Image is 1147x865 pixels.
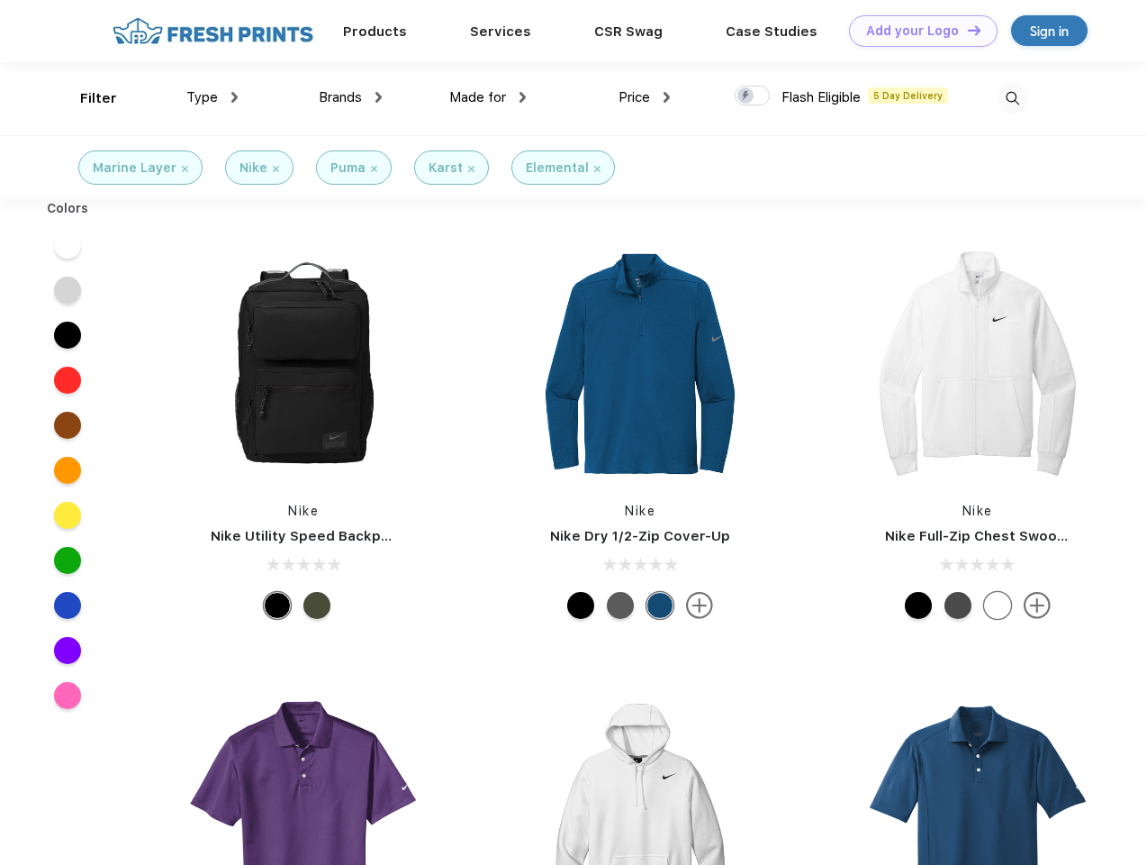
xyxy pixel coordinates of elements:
div: Marine Layer [93,159,176,178]
img: filter_cancel.svg [468,166,474,172]
div: Add your Logo [866,23,959,39]
img: DT [968,25,980,35]
a: Nike [962,504,993,518]
a: CSR Swag [594,23,663,40]
a: Sign in [1011,15,1088,46]
div: Anthracite [944,592,971,619]
img: fo%20logo%202.webp [107,15,319,47]
img: filter_cancel.svg [371,166,377,172]
img: func=resize&h=266 [520,244,760,484]
a: Nike Utility Speed Backpack [211,528,405,544]
div: White [984,592,1011,619]
span: Made for [449,89,506,105]
a: Nike [288,504,319,518]
a: Services [470,23,531,40]
div: Black [905,592,932,619]
div: Karst [429,159,463,178]
div: Nike [239,159,267,178]
div: Gym Blue [646,592,673,619]
img: more.svg [1024,592,1051,619]
a: Nike Dry 1/2-Zip Cover-Up [550,528,730,544]
span: Brands [319,89,362,105]
span: 5 Day Delivery [868,87,948,104]
img: dropdown.png [231,92,238,103]
div: Black Heather [607,592,634,619]
img: filter_cancel.svg [594,166,601,172]
img: filter_cancel.svg [182,166,188,172]
img: filter_cancel.svg [273,166,279,172]
img: func=resize&h=266 [184,244,423,484]
img: dropdown.png [664,92,670,103]
div: Black [264,592,291,619]
span: Price [619,89,650,105]
div: Puma [330,159,366,178]
span: Type [186,89,218,105]
div: Black [567,592,594,619]
img: dropdown.png [375,92,382,103]
a: Nike Full-Zip Chest Swoosh Jacket [885,528,1124,544]
img: more.svg [686,592,713,619]
div: Filter [80,88,117,109]
a: Products [343,23,407,40]
div: Sign in [1030,21,1069,41]
a: Nike [625,504,655,518]
div: Cargo Khaki [303,592,330,619]
span: Flash Eligible [781,89,861,105]
img: desktop_search.svg [998,84,1027,114]
img: func=resize&h=266 [858,244,1097,484]
div: Elemental [526,159,589,178]
div: Colors [33,199,103,218]
img: dropdown.png [519,92,526,103]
